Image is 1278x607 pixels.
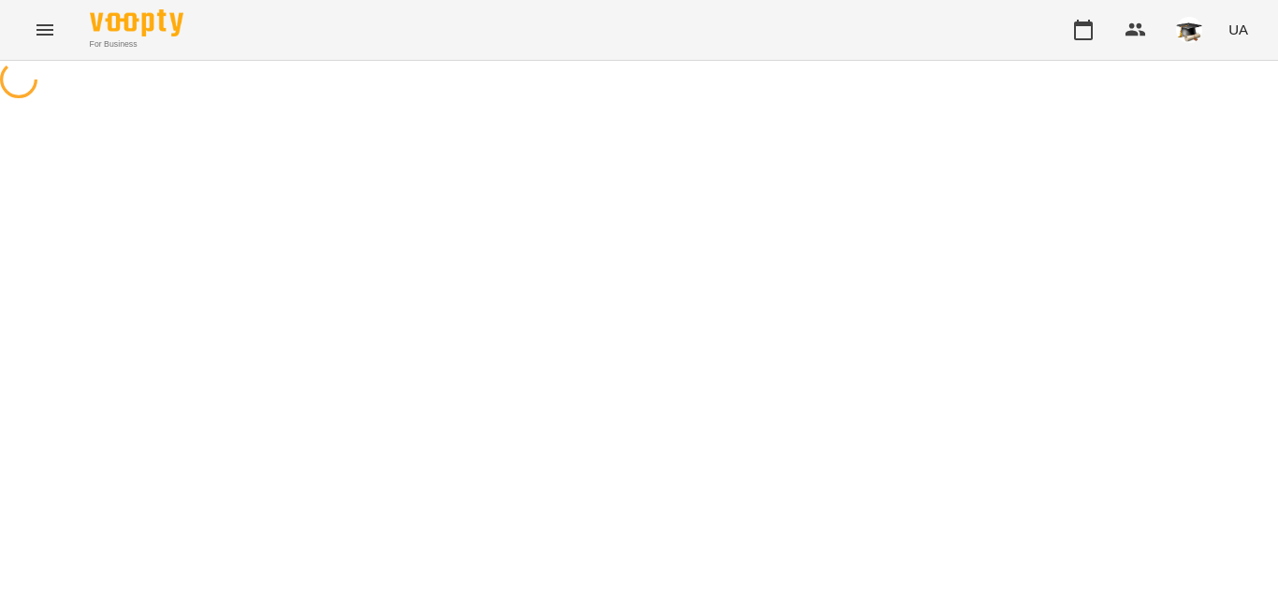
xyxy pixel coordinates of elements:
button: Menu [22,7,67,52]
span: For Business [90,38,183,51]
button: UA [1221,12,1256,47]
img: Voopty Logo [90,9,183,36]
span: UA [1228,20,1248,39]
img: 799722d1e4806ad049f10b02fe9e8a3e.jpg [1176,17,1202,43]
